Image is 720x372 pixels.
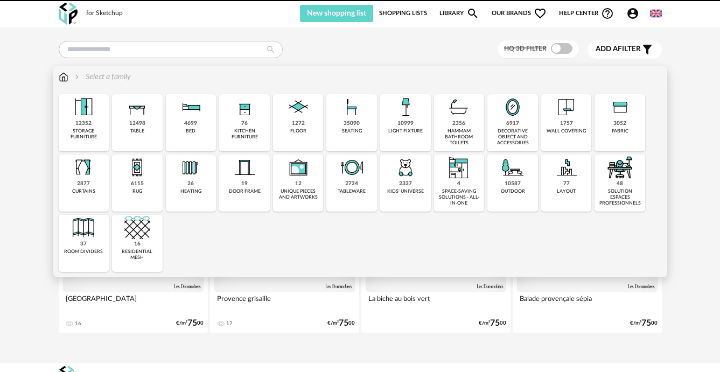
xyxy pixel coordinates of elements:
[276,188,320,201] div: unique pieces and artworks
[75,120,92,127] div: 12352
[446,155,472,180] img: ToutEnUn.png
[338,188,366,194] div: tableware
[650,8,662,19] img: us
[612,128,628,134] div: fabric
[437,188,481,207] div: space-saving solutions - all-in-one
[134,241,141,248] div: 16
[554,155,579,180] img: Agencement.png
[71,215,96,241] img: Cloison.png
[379,5,427,22] a: Shopping Lists
[492,5,547,22] span: Our brands
[75,320,81,327] div: 16
[187,180,194,187] div: 26
[437,128,481,146] div: hammam bathroom toilets
[559,7,614,20] span: Help centerHelp Circle Outline icon
[241,120,248,127] div: 76
[393,94,418,120] img: Luminaire.png
[613,120,626,127] div: 3052
[505,180,521,187] div: 10587
[184,120,197,127] div: 4699
[517,292,658,313] div: Balade provençale sépia
[626,7,644,20] span: Account Circle icon
[124,94,150,120] img: Table.png
[307,10,366,17] span: New shopping list
[626,7,639,20] span: Account Circle icon
[62,128,106,141] div: storage furniture
[71,155,96,180] img: Rideaux.png
[80,241,87,248] div: 37
[285,155,311,180] img: UniqueOeuvre.png
[290,128,306,134] div: floor
[229,188,261,194] div: door frame
[124,155,150,180] img: Tapis.png
[339,155,365,180] img: ArtTable.png
[73,72,131,82] div: Select a family
[295,180,302,187] div: 12
[388,128,423,134] div: light fixture
[596,45,618,53] span: Add a
[226,320,233,327] div: 17
[292,120,305,127] div: 1272
[59,72,68,82] img: svg+xml;base64,PHN2ZyB3aWR0aD0iMTYiIGhlaWdodD0iMTciIHZpZXdCb3g9IjAgMCAxNiAxNyIgZmlsbD0ibm9uZSIgeG...
[641,43,654,56] span: Filter icon
[607,155,633,180] img: espace-de-travail.png
[500,155,526,180] img: Outdoor.png
[129,120,145,127] div: 12498
[124,215,150,241] img: filet.png
[393,155,418,180] img: UniversEnfant.png
[598,188,642,207] div: solution espaces professionnels
[399,180,412,187] div: 2337
[607,94,633,120] img: Textile.png
[439,5,480,22] a: LibraryMagnify icon
[339,94,365,120] img: Assise.png
[178,155,204,180] img: Radiateur.png
[554,94,579,120] img: Papier%20peint.png
[501,188,525,194] div: outdoor
[327,320,355,327] div: €/m² 00
[491,128,535,146] div: decorative object and accessories
[187,320,197,327] span: 75
[186,128,195,134] div: bed
[397,120,414,127] div: 10999
[131,180,144,187] div: 6115
[387,188,424,194] div: kids' universe
[178,94,204,120] img: Literie.png
[534,7,547,20] span: Heart Outline icon
[232,94,257,120] img: Rangement.png
[557,188,576,194] div: layout
[339,320,348,327] span: 75
[457,180,460,187] div: 4
[506,120,519,127] div: 6917
[71,94,96,120] img: Meuble%20de%20rangement.png
[73,72,81,82] img: svg+xml;base64,PHN2ZyB3aWR0aD0iMTYiIGhlaWdodD0iMTYiIHZpZXdCb3g9IjAgMCAxNiAxNiIgZmlsbD0ibm9uZSIgeG...
[588,40,662,59] button: Add afilter Filter icon
[232,155,257,180] img: Huiserie.png
[72,188,95,194] div: curtains
[180,188,201,194] div: heating
[344,120,360,127] div: 35090
[176,320,204,327] div: €/m² 00
[285,94,311,120] img: Sol.png
[563,180,570,187] div: 77
[366,292,506,313] div: La biche au bois vert
[345,180,358,187] div: 2724
[601,7,614,20] span: Help Circle Outline icon
[547,128,586,134] div: wall covering
[504,45,547,52] span: HQ 3D filter
[115,249,159,261] div: residential mesh
[300,5,374,22] button: New shopping list
[500,94,526,120] img: Miroir.png
[342,128,362,134] div: seating
[452,120,465,127] div: 2356
[64,249,103,255] div: room dividers
[617,180,623,187] div: 48
[241,180,248,187] div: 19
[222,128,267,141] div: kitchen furniture
[466,7,479,20] span: Magnify icon
[641,320,651,327] span: 75
[214,292,355,313] div: Provence grisaille
[59,3,78,25] img: OXP
[490,320,500,327] span: 75
[596,45,641,54] span: filter
[77,180,90,187] div: 2877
